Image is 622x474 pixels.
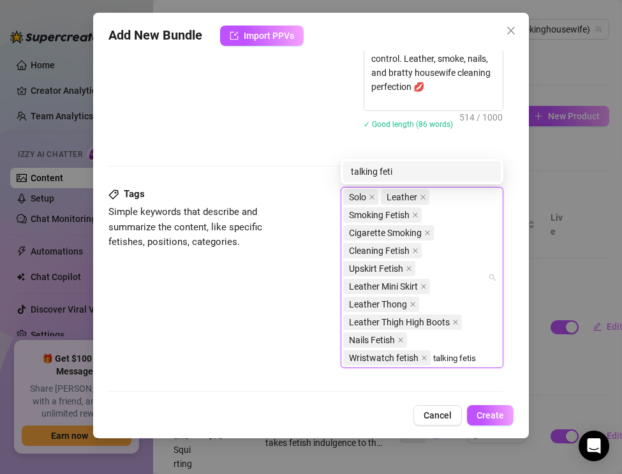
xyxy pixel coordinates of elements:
button: Create [467,405,514,426]
button: Close [501,20,521,41]
span: close [406,265,412,272]
span: Upskirt Fetish [349,262,403,276]
span: Solo [343,189,378,205]
span: Create [477,410,504,420]
span: ✓ Good length (86 words) [364,120,453,129]
span: Simple keywords that describe and summarize the content, like specific fetishes, positions, categ... [108,206,262,248]
span: Cleaning Fetish [343,243,422,258]
span: Smoking Fetish [349,208,410,222]
span: Add New Bundle [108,26,202,46]
span: tag [108,189,119,200]
span: Leather [381,189,429,205]
button: Cancel [413,405,462,426]
span: Cancel [424,410,452,420]
span: close [420,283,427,290]
span: close [452,319,459,325]
span: Cigarette Smoking [349,226,422,240]
span: Leather Thigh High Boots [343,315,462,330]
span: close [412,248,418,254]
span: Leather Thong [343,297,419,312]
span: Cleaning Fetish [349,244,410,258]
span: close [369,194,375,200]
span: Upskirt Fetish [343,261,415,276]
div: Open Intercom Messenger [579,431,609,461]
span: Nails Fetish [349,333,395,347]
span: Wristwatch fetish [349,351,418,365]
span: close [424,230,431,236]
div: talking feti [343,161,501,182]
span: import [230,31,239,40]
div: talking feti [351,165,493,179]
span: close [410,301,416,307]
span: Leather Thong [349,297,407,311]
span: close [421,355,427,361]
span: Import PPVs [244,31,294,41]
span: close [412,212,418,218]
span: Cigarette Smoking [343,225,434,241]
span: Leather Mini Skirt [349,279,418,293]
strong: Tags [124,188,145,200]
span: Leather Mini Skirt [343,279,430,294]
span: Smoking Fetish [343,207,422,223]
span: Close [501,26,521,36]
span: Nails Fetish [343,332,407,348]
span: Solo [349,190,366,204]
span: close [420,194,426,200]
span: Wristwatch fetish [343,350,431,366]
span: Leather [387,190,417,204]
button: Import PPVs [220,26,304,46]
span: close [506,26,516,36]
span: Leather Thigh High Boots [349,315,450,329]
span: close [397,337,404,343]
